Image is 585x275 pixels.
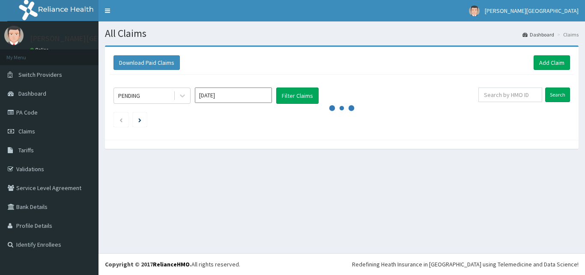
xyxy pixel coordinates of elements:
div: Redefining Heath Insurance in [GEOGRAPHIC_DATA] using Telemedicine and Data Science! [352,260,579,269]
img: User Image [469,6,480,16]
span: Dashboard [18,90,46,97]
input: Search by HMO ID [478,88,542,102]
span: Tariffs [18,146,34,154]
span: Switch Providers [18,71,62,79]
strong: Copyright © 2017 . [105,260,191,268]
a: Online [30,47,51,53]
a: Dashboard [522,31,554,38]
span: [PERSON_NAME][GEOGRAPHIC_DATA] [485,7,579,15]
a: Next page [138,116,141,124]
input: Search [545,88,570,102]
li: Claims [555,31,579,38]
a: Add Claim [534,55,570,70]
button: Download Paid Claims [113,55,180,70]
h1: All Claims [105,28,579,39]
input: Select Month and Year [195,88,272,103]
span: Claims [18,127,35,135]
svg: audio-loading [329,95,355,121]
a: RelianceHMO [153,260,190,268]
footer: All rights reserved. [98,253,585,275]
button: Filter Claims [276,88,319,104]
img: User Image [4,26,24,45]
a: Previous page [119,116,123,124]
div: PENDING [118,91,140,100]
p: [PERSON_NAME][GEOGRAPHIC_DATA] [30,35,157,42]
